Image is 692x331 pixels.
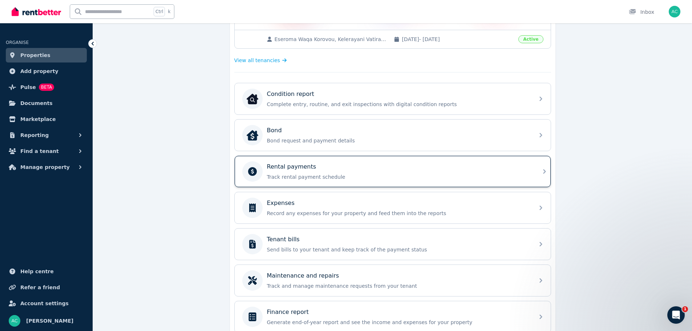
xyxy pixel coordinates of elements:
p: Generate end-of-year report and see the income and expenses for your property [267,319,530,326]
img: Annemaree Colagiuri [9,315,20,327]
span: Reporting [20,131,49,140]
span: Refer a friend [20,283,60,292]
span: BETA [39,84,54,91]
button: Find a tenant [6,144,87,158]
span: Manage property [20,163,70,171]
a: Rental paymentsTrack rental payment schedule [235,156,551,187]
span: Active [518,35,543,43]
a: ExpensesRecord any expenses for your property and feed them into the reports [235,192,551,223]
span: Add property [20,67,58,76]
a: Properties [6,48,87,62]
span: Properties [20,51,50,60]
p: Bond [267,126,282,135]
button: Manage property [6,160,87,174]
span: Documents [20,99,53,108]
span: [PERSON_NAME] [26,316,73,325]
a: Account settings [6,296,87,311]
p: Record any expenses for your property and feed them into the reports [267,210,530,217]
a: Marketplace [6,112,87,126]
span: Eseroma Waqa Korovou, Kelerayani Vatira Cereilagi [275,36,387,43]
p: Track and manage maintenance requests from your tenant [267,282,530,290]
p: Finance report [267,308,309,316]
p: Tenant bills [267,235,300,244]
span: k [168,9,170,15]
p: Complete entry, routine, and exit inspections with digital condition reports [267,101,530,108]
button: Reporting [6,128,87,142]
span: [DATE] - [DATE] [402,36,514,43]
img: Condition report [247,93,258,105]
p: Maintenance and repairs [267,271,339,280]
span: View all tenancies [234,57,280,64]
span: Marketplace [20,115,56,124]
p: Expenses [267,199,295,207]
span: Account settings [20,299,69,308]
p: Rental payments [267,162,316,171]
p: Bond request and payment details [267,137,530,144]
img: Bond [247,129,258,141]
img: Annemaree Colagiuri [669,6,680,17]
a: Tenant billsSend bills to your tenant and keep track of the payment status [235,229,551,260]
span: ORGANISE [6,40,29,45]
div: Inbox [629,8,654,16]
a: BondBondBond request and payment details [235,120,551,151]
a: Help centre [6,264,87,279]
a: PulseBETA [6,80,87,94]
a: Refer a friend [6,280,87,295]
span: 1 [682,306,688,312]
span: Ctrl [154,7,165,16]
p: Send bills to your tenant and keep track of the payment status [267,246,530,253]
a: Condition reportCondition reportComplete entry, routine, and exit inspections with digital condit... [235,83,551,114]
span: Pulse [20,83,36,92]
a: Documents [6,96,87,110]
iframe: Intercom live chat [667,306,685,324]
a: View all tenancies [234,57,287,64]
p: Condition report [267,90,314,98]
img: RentBetter [12,6,61,17]
a: Maintenance and repairsTrack and manage maintenance requests from your tenant [235,265,551,296]
p: Track rental payment schedule [267,173,530,181]
span: Find a tenant [20,147,59,156]
a: Add property [6,64,87,78]
span: Help centre [20,267,54,276]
